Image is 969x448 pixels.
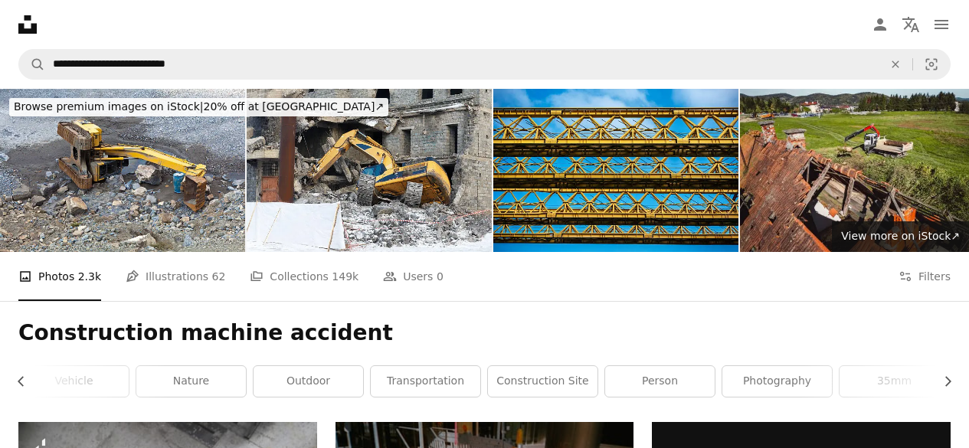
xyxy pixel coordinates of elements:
[212,268,226,285] span: 62
[254,366,363,397] a: outdoor
[14,100,203,113] span: Browse premium images on iStock |
[126,252,225,301] a: Illustrations 62
[605,366,715,397] a: person
[136,366,246,397] a: nature
[832,221,969,252] a: View more on iStock↗
[383,252,444,301] a: Users 0
[895,9,926,40] button: Language
[250,252,358,301] a: Collections 149k
[437,268,444,285] span: 0
[18,366,35,397] button: scroll list to the left
[913,50,950,79] button: Visual search
[879,50,912,79] button: Clear
[493,89,738,252] img: The yellow steel structure of a launcher gantry
[332,268,358,285] span: 149k
[899,252,951,301] button: Filters
[865,9,895,40] a: Log in / Sign up
[247,89,492,252] img: digger brought down building
[371,366,480,397] a: transportation
[18,49,951,80] form: Find visuals sitewide
[722,366,832,397] a: photography
[934,366,951,397] button: scroll list to the right
[926,9,957,40] button: Menu
[18,319,951,347] h1: Construction machine accident
[841,230,960,242] span: View more on iStock ↗
[19,50,45,79] button: Search Unsplash
[14,100,384,113] span: 20% off at [GEOGRAPHIC_DATA] ↗
[18,15,37,34] a: Home — Unsplash
[840,366,949,397] a: 35mm
[488,366,597,397] a: construction site
[19,366,129,397] a: vehicle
